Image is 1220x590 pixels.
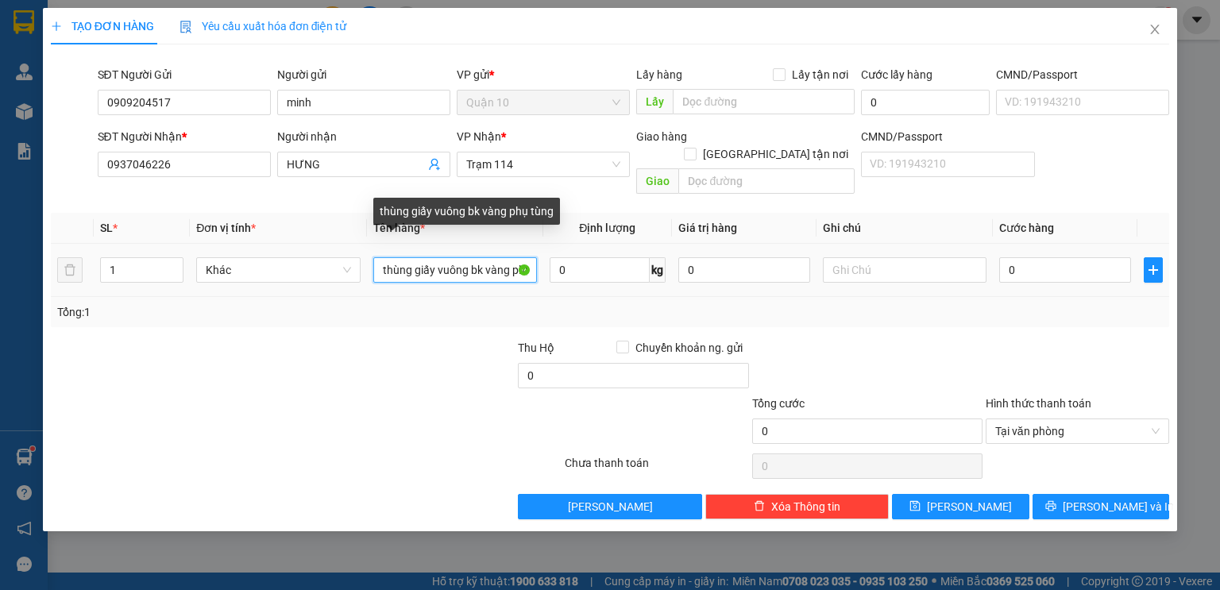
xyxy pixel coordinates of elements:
button: deleteXóa Thông tin [705,494,889,519]
span: [PERSON_NAME] [927,498,1012,515]
span: close [1149,23,1161,36]
button: delete [57,257,83,283]
label: Cước lấy hàng [861,68,932,81]
span: Trạm 114 [466,152,620,176]
button: printer[PERSON_NAME] và In [1033,494,1170,519]
span: Lấy hàng [636,68,682,81]
span: Giá trị hàng [678,222,737,234]
button: Close [1133,8,1177,52]
input: Dọc đường [678,168,855,194]
span: [PERSON_NAME] và In [1063,498,1174,515]
span: Tổng cước [752,397,805,410]
span: Đơn vị tính [196,222,256,234]
span: plus [1145,264,1162,276]
img: icon [180,21,192,33]
span: Chuyển khoản ng. gửi [629,339,749,357]
span: save [909,500,921,513]
div: Chưa thanh toán [563,454,750,482]
span: delete [754,500,765,513]
input: VD: Bàn, Ghế [373,257,537,283]
label: Hình thức thanh toán [986,397,1091,410]
button: save[PERSON_NAME] [892,494,1029,519]
div: SĐT Người Gửi [98,66,271,83]
div: SĐT Người Nhận [98,128,271,145]
input: Dọc đường [673,89,855,114]
div: Người gửi [277,66,450,83]
span: Cước hàng [999,222,1054,234]
span: kg [650,257,666,283]
button: [PERSON_NAME] [518,494,701,519]
div: thùng giấy vuông bk vàng phụ tùng [373,198,560,225]
span: TẠO ĐƠN HÀNG [51,20,154,33]
span: printer [1045,500,1056,513]
span: Quận 10 [466,91,620,114]
span: VP Nhận [457,130,501,143]
span: Tại văn phòng [995,419,1160,443]
span: plus [51,21,62,32]
div: Người nhận [277,128,450,145]
span: Giao hàng [636,130,687,143]
span: Thu Hộ [518,341,554,354]
span: SL [100,222,113,234]
span: Giao [636,168,678,194]
span: Định lượng [579,222,635,234]
span: Lấy tận nơi [786,66,855,83]
span: Lấy [636,89,673,114]
span: [PERSON_NAME] [568,498,653,515]
input: Cước lấy hàng [861,90,990,115]
span: [GEOGRAPHIC_DATA] tận nơi [697,145,855,163]
div: Tổng: 1 [57,303,472,321]
input: Ghi Chú [823,257,986,283]
span: Yêu cầu xuất hóa đơn điện tử [180,20,347,33]
span: user-add [428,158,441,171]
th: Ghi chú [817,213,993,244]
span: Khác [206,258,350,282]
div: CMND/Passport [861,128,1034,145]
div: VP gửi [457,66,630,83]
button: plus [1144,257,1163,283]
input: 0 [678,257,810,283]
span: Xóa Thông tin [771,498,840,515]
div: CMND/Passport [996,66,1169,83]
